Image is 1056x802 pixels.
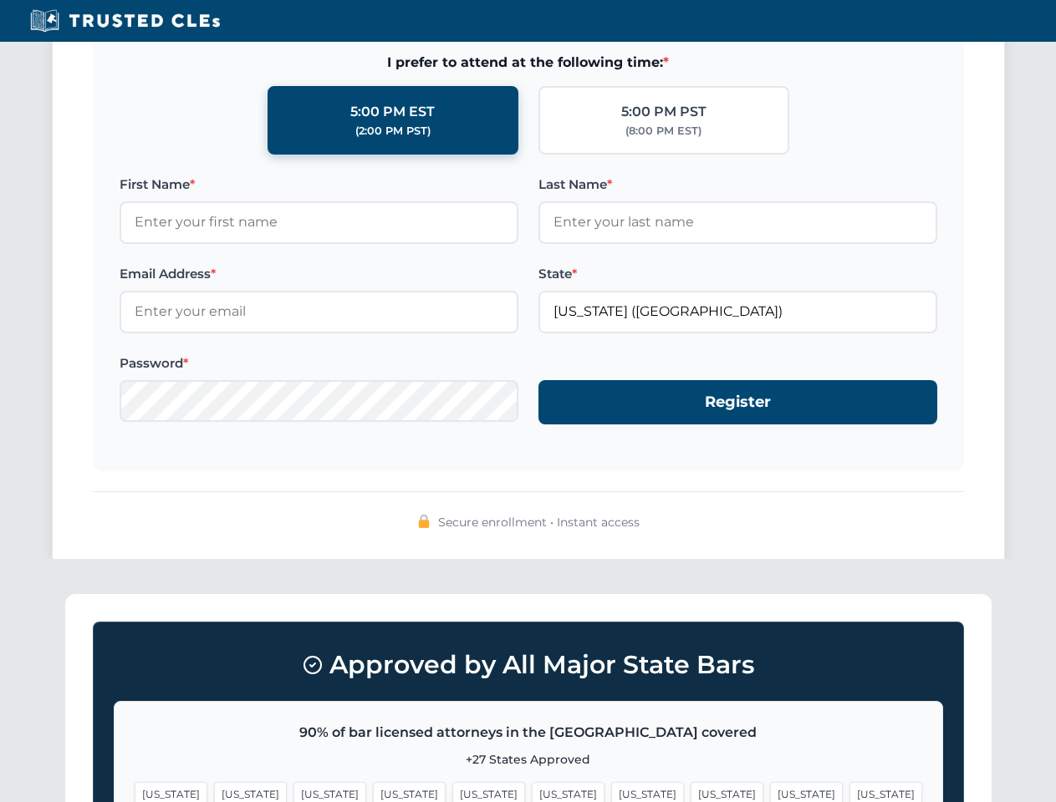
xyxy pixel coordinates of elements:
[135,722,922,744] p: 90% of bar licensed attorneys in the [GEOGRAPHIC_DATA] covered
[417,515,431,528] img: 🔒
[625,123,701,140] div: (8:00 PM EST)
[355,123,431,140] div: (2:00 PM PST)
[120,264,518,284] label: Email Address
[538,201,937,243] input: Enter your last name
[120,175,518,195] label: First Name
[114,642,943,688] h3: Approved by All Major State Bars
[538,175,937,195] label: Last Name
[120,201,518,243] input: Enter your first name
[135,750,922,769] p: +27 States Approved
[120,353,518,373] label: Password
[120,291,518,332] input: Enter your email
[120,52,937,74] span: I prefer to attend at the following time:
[538,264,937,284] label: State
[538,380,937,424] button: Register
[350,101,435,123] div: 5:00 PM EST
[538,291,937,332] input: Florida (FL)
[621,101,707,123] div: 5:00 PM PST
[25,8,225,33] img: Trusted CLEs
[438,513,640,531] span: Secure enrollment • Instant access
